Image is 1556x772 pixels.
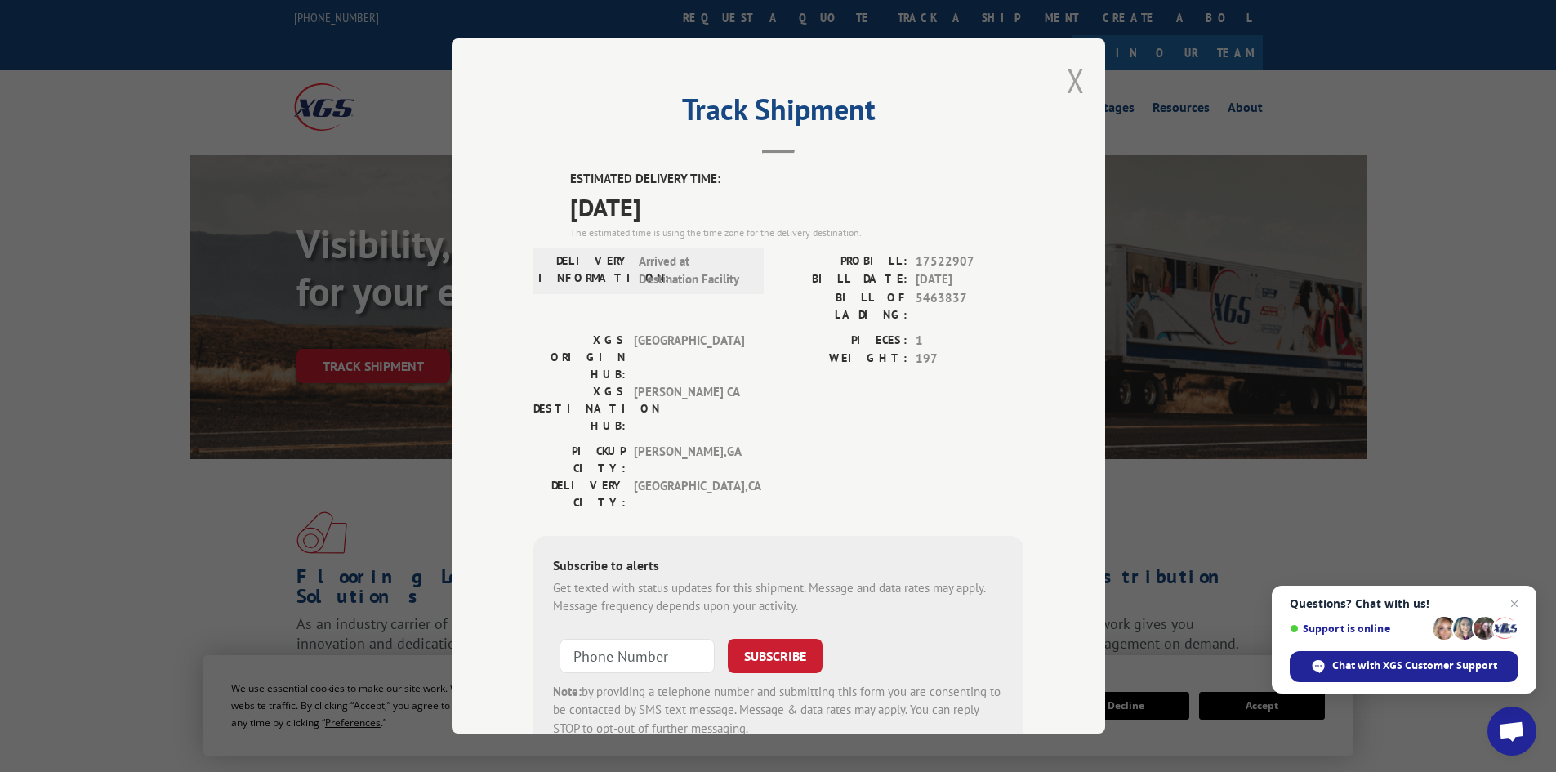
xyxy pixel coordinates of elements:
[639,252,749,289] span: Arrived at Destination Facility
[1332,658,1497,673] span: Chat with XGS Customer Support
[916,270,1023,289] span: [DATE]
[778,332,907,350] label: PIECES:
[553,556,1004,579] div: Subscribe to alerts
[778,252,907,271] label: PROBILL:
[778,289,907,324] label: BILL OF LADING:
[1487,707,1536,756] div: Open chat
[916,289,1023,324] span: 5463837
[570,189,1023,225] span: [DATE]
[916,332,1023,350] span: 1
[916,350,1023,368] span: 197
[916,252,1023,271] span: 17522907
[778,270,907,289] label: BILL DATE:
[553,684,582,699] strong: Note:
[533,443,626,477] label: PICKUP CITY:
[533,477,626,511] label: DELIVERY CITY:
[634,332,744,383] span: [GEOGRAPHIC_DATA]
[728,639,823,673] button: SUBSCRIBE
[1067,59,1085,102] button: Close modal
[634,443,744,477] span: [PERSON_NAME] , GA
[634,477,744,511] span: [GEOGRAPHIC_DATA] , CA
[533,98,1023,129] h2: Track Shipment
[533,383,626,435] label: XGS DESTINATION HUB:
[1290,651,1518,682] div: Chat with XGS Customer Support
[1290,623,1427,635] span: Support is online
[570,225,1023,240] div: The estimated time is using the time zone for the delivery destination.
[538,252,631,289] label: DELIVERY INFORMATION:
[778,350,907,368] label: WEIGHT:
[533,332,626,383] label: XGS ORIGIN HUB:
[1290,597,1518,610] span: Questions? Chat with us!
[634,383,744,435] span: [PERSON_NAME] CA
[1505,594,1524,614] span: Close chat
[553,683,1004,739] div: by providing a telephone number and submitting this form you are consenting to be contacted by SM...
[570,170,1023,189] label: ESTIMATED DELIVERY TIME:
[560,639,715,673] input: Phone Number
[553,579,1004,616] div: Get texted with status updates for this shipment. Message and data rates may apply. Message frequ...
